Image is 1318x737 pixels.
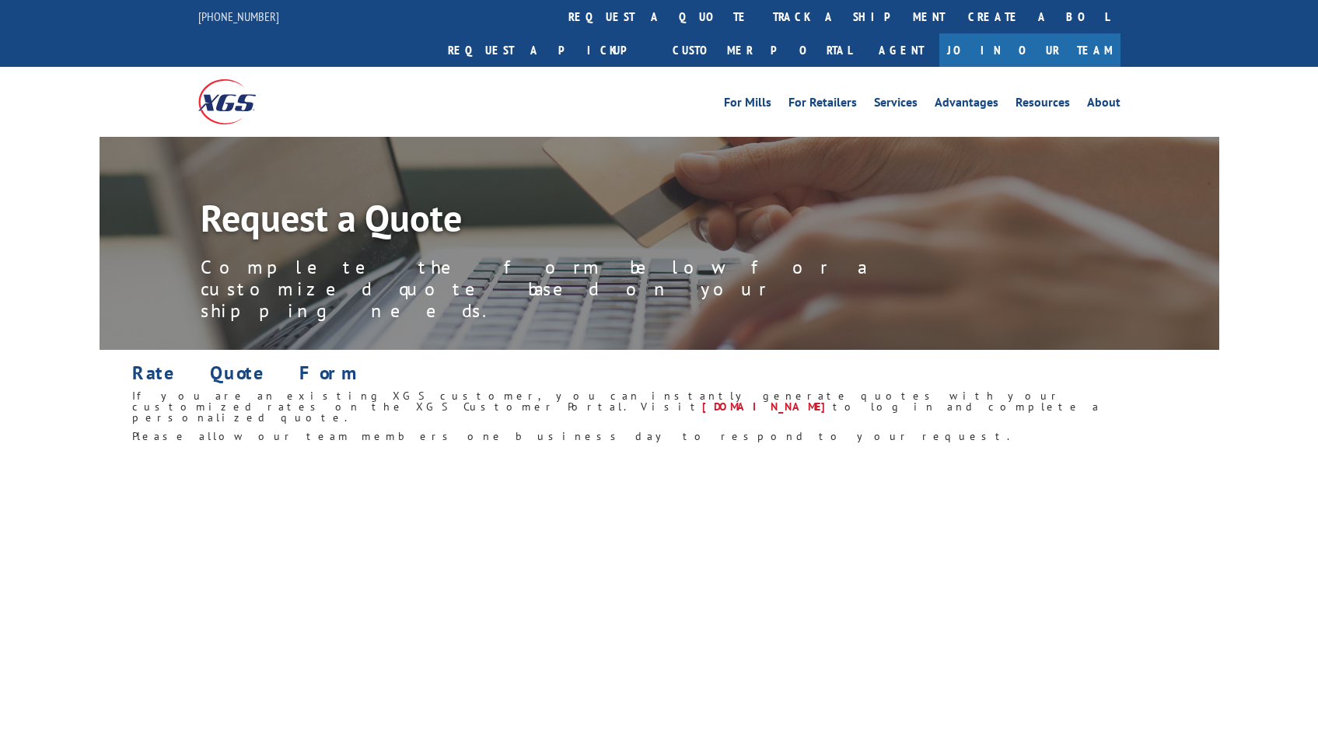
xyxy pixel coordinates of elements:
span: If you are an existing XGS customer, you can instantly generate quotes with your customized rates... [132,389,1062,414]
a: Join Our Team [939,33,1120,67]
a: [DOMAIN_NAME] [702,400,833,414]
a: For Mills [724,96,771,114]
h6: Please allow our team members one business day to respond to your request. [132,431,1187,449]
a: Customer Portal [661,33,863,67]
a: Agent [863,33,939,67]
h1: Request a Quote [201,199,900,244]
a: Services [874,96,918,114]
span: to log in and complete a personalized quote. [132,400,1101,424]
p: Complete the form below for a customized quote based on your shipping needs. [201,257,900,322]
a: For Retailers [788,96,857,114]
a: About [1087,96,1120,114]
a: [PHONE_NUMBER] [198,9,279,24]
a: Resources [1016,96,1070,114]
a: Advantages [935,96,998,114]
h1: Rate Quote Form [132,364,1187,390]
a: Request a pickup [436,33,661,67]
